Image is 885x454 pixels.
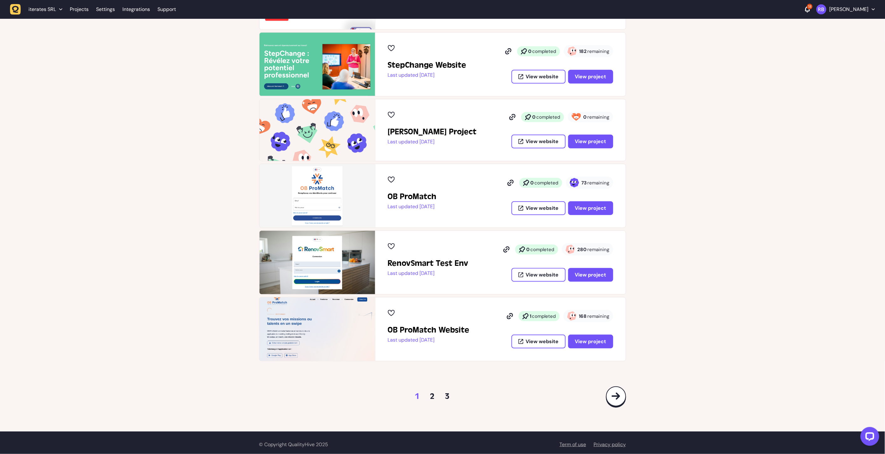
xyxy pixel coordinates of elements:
span: View project [575,74,606,79]
a: Settings [96,4,115,15]
strong: 0 [531,180,534,186]
span: View website [526,74,559,79]
span: View website [526,206,559,211]
button: View project [568,268,613,282]
button: View project [568,70,613,84]
span: remaining [588,114,610,120]
strong: 280 [578,246,587,253]
a: Privacy policy [594,441,626,448]
span: View project [575,339,606,344]
strong: 73 [582,180,587,186]
strong: 0 [528,48,532,54]
div: 18 [807,4,813,9]
span: View project [575,272,606,277]
img: StepChange Website [260,33,375,96]
span: View project [575,206,606,211]
a: Term of use [560,441,586,448]
span: View project [575,139,606,144]
strong: 0 [584,114,587,120]
span: View website [526,139,559,144]
p: Last updated [DATE] [388,270,469,276]
iframe: LiveChat chat widget [856,425,882,451]
strong: 168 [579,313,587,319]
h2: OB ProMatch [388,192,437,202]
strong: 1 [530,313,532,319]
span: View website [526,339,559,344]
span: © Copyright QualityHive 2025 [259,441,328,448]
p: Last updated [DATE] [388,72,466,78]
a: Support [157,6,176,13]
button: View website [512,70,566,84]
p: Last updated [DATE] [388,337,470,343]
strong: 0 [533,114,536,120]
p: Last updated [DATE] [388,204,437,210]
span: completed [537,114,560,120]
h2: RenovSmart Test Env [388,258,469,268]
span: remaining [588,180,610,186]
img: OB ProMatch Website [260,297,375,361]
h2: John's Project [388,127,477,137]
span: remaining [588,246,610,253]
span: iterates SRL [28,6,56,13]
span: completed [533,48,556,54]
img: OB ProMatch [260,164,375,228]
img: Rodolphe Balay [816,4,826,14]
span: View website [526,272,559,277]
button: View project [568,201,613,215]
strong: 0 [527,246,530,253]
a: 1 [415,391,420,401]
img: John's Project [260,99,375,161]
button: View website [512,335,566,348]
p: [PERSON_NAME] [830,6,869,13]
span: completed [531,246,554,253]
span: remaining [588,313,610,319]
a: 2 [430,391,435,401]
a: Projects [70,4,89,15]
p: Last updated [DATE] [388,139,477,145]
button: [PERSON_NAME] [816,4,875,14]
a: Integrations [122,4,150,15]
a: 3 [445,391,450,401]
button: View website [512,201,566,215]
h2: StepChange Website [388,60,466,70]
button: View project [568,335,613,348]
img: RenovSmart Test Env [260,231,375,294]
button: iterates SRL [10,4,66,15]
span: remaining [588,48,610,54]
button: View project [568,135,613,148]
strong: 182 [579,48,587,54]
button: View website [512,135,566,148]
h2: OB ProMatch Website [388,325,470,335]
span: completed [535,180,558,186]
button: View website [512,268,566,282]
span: completed [532,313,556,319]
